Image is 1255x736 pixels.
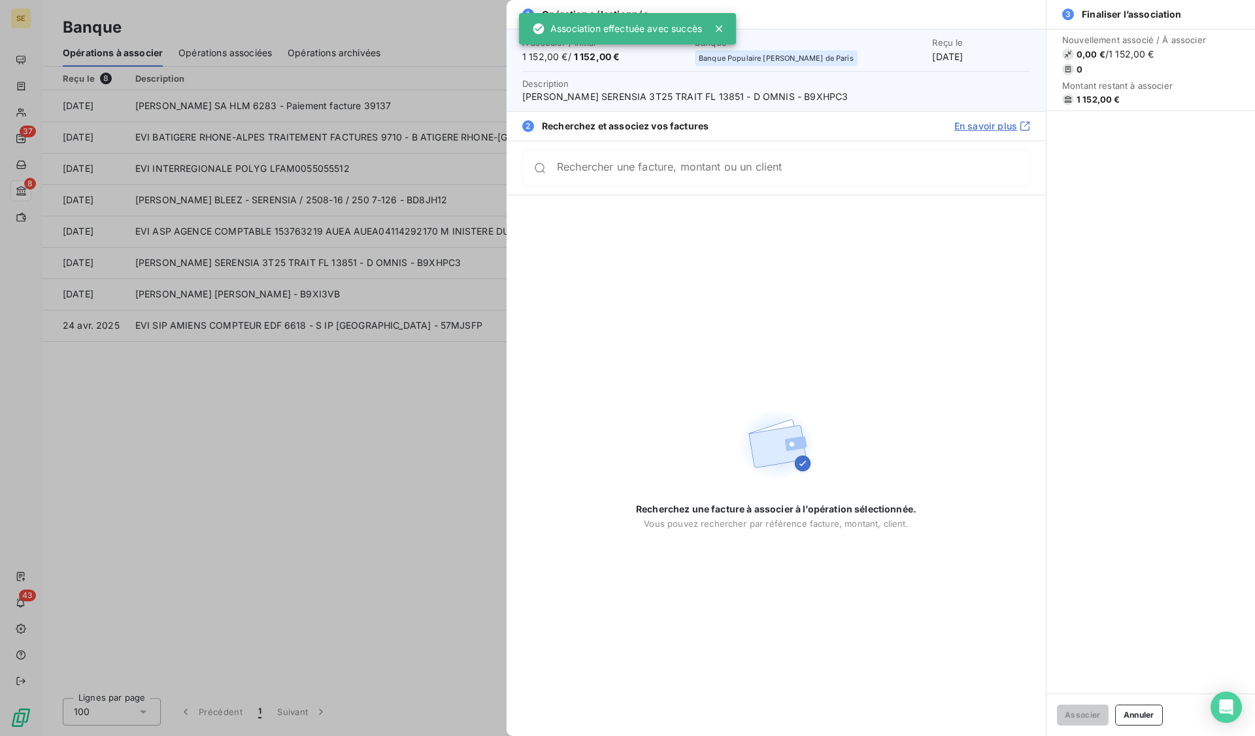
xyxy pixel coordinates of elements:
span: Montant restant à associer [1062,80,1206,91]
span: Banque [695,37,924,48]
input: placeholder [557,161,1029,175]
span: À associer / Initial [522,37,687,48]
span: 3 [1062,8,1074,20]
button: Annuler [1115,705,1163,726]
span: Banque Populaire [PERSON_NAME] de Paris [699,54,854,62]
span: 0,00 € [1077,49,1105,59]
div: [DATE] [932,37,1030,63]
span: / 1 152,00 € [1105,48,1154,61]
span: 0 [1077,64,1082,75]
span: 2 [522,120,534,132]
span: Reçu le [932,37,1030,48]
button: Associer [1057,705,1109,726]
span: Vous pouvez rechercher par référence facture, montant, client. [644,518,908,529]
span: 1 [522,8,534,20]
span: [PERSON_NAME] SERENSIA 3T25 TRAIT FL 13851 - D OMNIS - B9XHPC3 [522,90,1030,103]
span: Finaliser l’association [1082,8,1181,21]
img: Empty state [735,403,818,487]
span: 1 152,00 € / [522,50,687,63]
span: 1 152,00 € [1077,94,1120,105]
span: Recherchez une facture à associer à l’opération sélectionnée. [636,503,916,516]
a: En savoir plus [954,120,1030,133]
span: Description [522,78,569,89]
span: Nouvellement associé / À associer [1062,35,1206,45]
div: Open Intercom Messenger [1211,692,1242,723]
span: 1 152,00 € [574,51,620,62]
span: Opération sélectionnée [542,8,648,21]
span: Recherchez et associez vos factures [542,120,709,133]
